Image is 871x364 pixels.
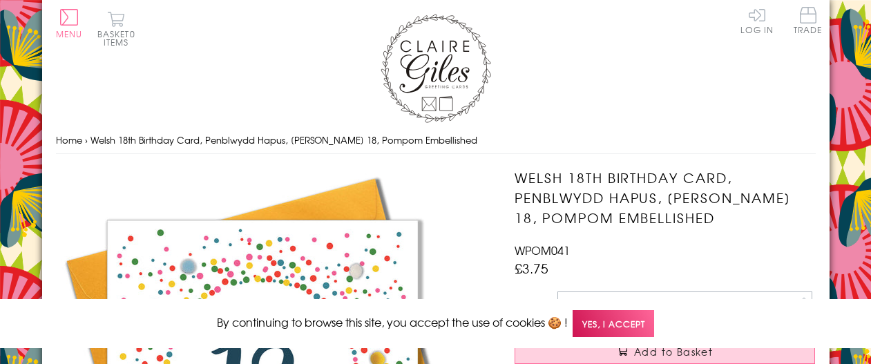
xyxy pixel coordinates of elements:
[56,28,83,40] span: Menu
[90,133,477,146] span: Welsh 18th Birthday Card, Penblwydd Hapus, [PERSON_NAME] 18, Pompom Embellished
[634,345,713,358] span: Add to Basket
[515,242,570,258] span: WPOM041
[56,9,83,38] button: Menu
[515,258,548,278] span: £3.75
[381,14,491,123] img: Claire Giles Greetings Cards
[104,28,135,48] span: 0 items
[515,338,815,364] button: Add to Basket
[794,7,823,37] a: Trade
[85,133,88,146] span: ›
[794,7,823,34] span: Trade
[515,168,815,227] h1: Welsh 18th Birthday Card, Penblwydd Hapus, [PERSON_NAME] 18, Pompom Embellished
[56,133,82,146] a: Home
[97,11,135,46] button: Basket0 items
[740,7,774,34] a: Log In
[56,126,816,155] nav: breadcrumbs
[573,310,654,337] span: Yes, I accept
